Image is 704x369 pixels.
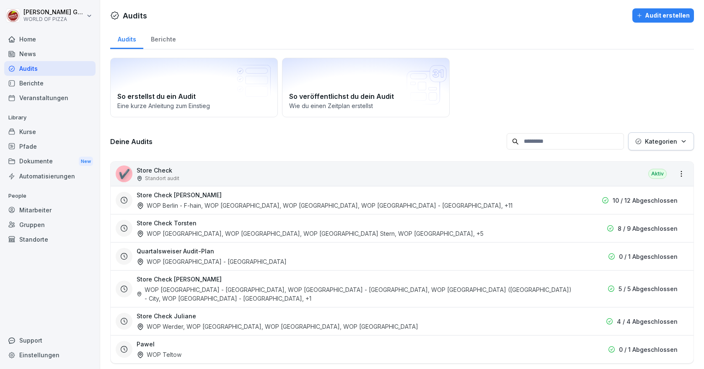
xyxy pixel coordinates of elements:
[289,101,443,110] p: Wie du einen Zeitplan erstellst
[137,350,181,359] div: WOP Teltow
[632,8,694,23] button: Audit erstellen
[110,28,143,49] a: Audits
[4,46,96,61] a: News
[137,229,484,238] div: WOP [GEOGRAPHIC_DATA], WOP [GEOGRAPHIC_DATA], WOP [GEOGRAPHIC_DATA] Stern, WOP [GEOGRAPHIC_DATA] ...
[4,111,96,124] p: Library
[618,224,678,233] p: 8 / 9 Abgeschlossen
[4,90,96,105] a: Veranstaltungen
[137,312,196,320] h3: Store Check Juliane
[4,139,96,154] a: Pfade
[110,137,502,146] h3: Deine Audits
[4,333,96,348] div: Support
[4,348,96,362] a: Einstellungen
[123,10,147,21] h1: Audits
[637,11,690,20] div: Audit erstellen
[23,9,85,16] p: [PERSON_NAME] Goldmann
[4,61,96,76] a: Audits
[137,191,222,199] h3: Store Check [PERSON_NAME]
[4,189,96,203] p: People
[4,76,96,90] a: Berichte
[79,157,93,166] div: New
[137,275,222,284] h3: Store Check [PERSON_NAME]
[619,252,678,261] p: 0 / 1 Abgeschlossen
[289,91,443,101] h2: So veröffentlichst du dein Audit
[137,340,155,348] h3: Pawel
[117,101,271,110] p: Eine kurze Anleitung zum Einstieg
[145,175,179,182] p: Standort audit
[613,196,678,205] p: 10 / 12 Abgeschlossen
[4,124,96,139] a: Kurse
[4,203,96,217] a: Mitarbeiter
[137,166,179,175] p: Store Check
[110,58,278,117] a: So erstellst du ein AuditEine kurze Anleitung zum Einstieg
[648,169,667,179] div: Aktiv
[645,137,677,146] p: Kategorien
[617,317,678,326] p: 4 / 4 Abgeschlossen
[4,154,96,169] div: Dokumente
[137,257,287,266] div: WOP [GEOGRAPHIC_DATA] - [GEOGRAPHIC_DATA]
[137,247,214,255] h3: Quartalsweiser Audit-Plan
[137,201,512,210] div: WOP Berlin - F-hain, WOP [GEOGRAPHIC_DATA], WOP [GEOGRAPHIC_DATA], WOP [GEOGRAPHIC_DATA] - [GEOGR...
[4,217,96,232] a: Gruppen
[137,219,197,227] h3: Store Check Torsten
[4,232,96,247] a: Standorte
[143,28,183,49] a: Berichte
[116,165,132,182] div: ✔️
[4,154,96,169] a: DokumenteNew
[117,91,271,101] h2: So erstellst du ein Audit
[619,284,678,293] p: 5 / 5 Abgeschlossen
[282,58,450,117] a: So veröffentlichst du dein AuditWie du einen Zeitplan erstellst
[4,32,96,46] a: Home
[628,132,694,150] button: Kategorien
[4,169,96,183] a: Automatisierungen
[23,16,85,22] p: WORLD OF PIZZA
[137,285,573,303] div: WOP [GEOGRAPHIC_DATA] - [GEOGRAPHIC_DATA], WOP [GEOGRAPHIC_DATA] - [GEOGRAPHIC_DATA], WOP [GEOGRA...
[137,322,418,331] div: WOP Werder, WOP [GEOGRAPHIC_DATA], WOP [GEOGRAPHIC_DATA], WOP [GEOGRAPHIC_DATA]
[619,345,678,354] p: 0 / 1 Abgeschlossen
